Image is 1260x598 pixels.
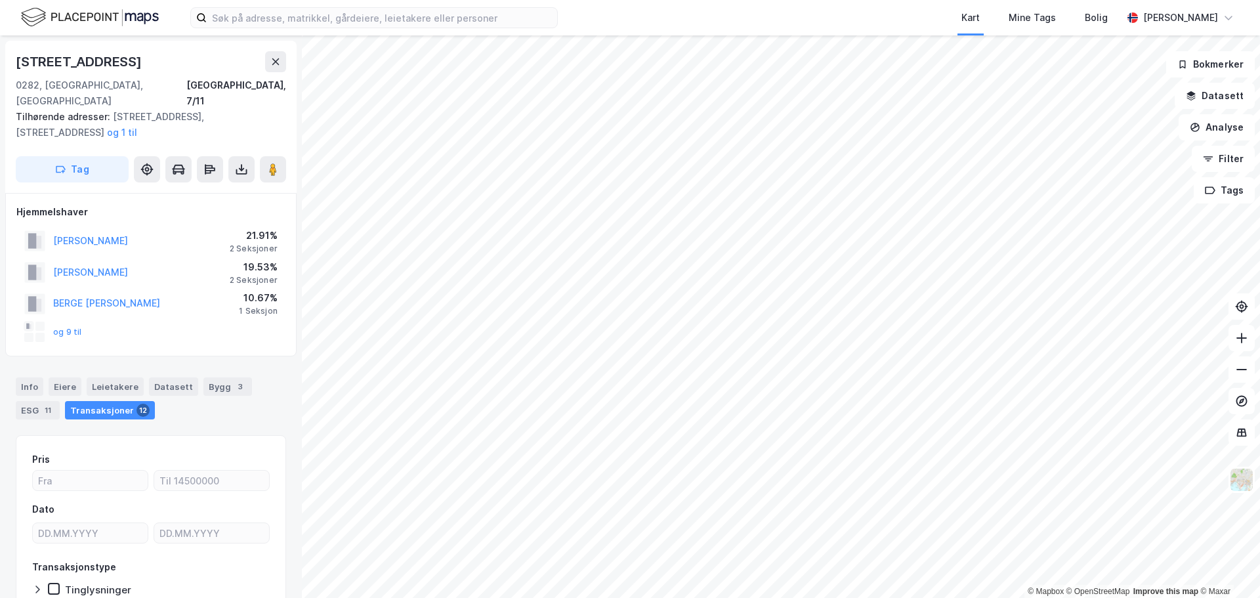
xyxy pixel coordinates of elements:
button: Filter [1192,146,1255,172]
button: Bokmerker [1166,51,1255,77]
div: 10.67% [239,290,278,306]
div: Kart [961,10,980,26]
iframe: Chat Widget [1194,535,1260,598]
div: Bygg [203,377,252,396]
a: Improve this map [1133,587,1198,596]
div: Eiere [49,377,81,396]
div: Dato [32,502,54,517]
div: Transaksjoner [65,401,155,419]
div: [GEOGRAPHIC_DATA], 7/11 [186,77,286,109]
button: Tag [16,156,129,182]
input: DD.MM.YYYY [154,523,269,543]
div: 0282, [GEOGRAPHIC_DATA], [GEOGRAPHIC_DATA] [16,77,186,109]
input: Til 14500000 [154,471,269,490]
div: Info [16,377,43,396]
input: DD.MM.YYYY [33,523,148,543]
div: [STREET_ADDRESS] [16,51,144,72]
div: 11 [41,404,54,417]
div: 19.53% [230,259,278,275]
div: Tinglysninger [65,584,131,596]
div: Bolig [1085,10,1108,26]
div: Leietakere [87,377,144,396]
input: Fra [33,471,148,490]
div: ESG [16,401,60,419]
span: Tilhørende adresser: [16,111,113,122]
div: 12 [136,404,150,417]
div: 3 [234,380,247,393]
div: 21.91% [230,228,278,244]
div: 1 Seksjon [239,306,278,316]
img: logo.f888ab2527a4732fd821a326f86c7f29.svg [21,6,159,29]
div: Datasett [149,377,198,396]
div: Hjemmelshaver [16,204,285,220]
div: 2 Seksjoner [230,244,278,254]
div: [PERSON_NAME] [1143,10,1218,26]
button: Analyse [1179,114,1255,140]
div: Mine Tags [1009,10,1056,26]
a: OpenStreetMap [1066,587,1130,596]
button: Tags [1194,177,1255,203]
div: [STREET_ADDRESS], [STREET_ADDRESS] [16,109,276,140]
div: Transaksjonstype [32,559,116,575]
input: Søk på adresse, matrikkel, gårdeiere, leietakere eller personer [207,8,557,28]
button: Datasett [1175,83,1255,109]
a: Mapbox [1028,587,1064,596]
div: Pris [32,452,50,467]
div: 2 Seksjoner [230,275,278,286]
img: Z [1229,467,1254,492]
